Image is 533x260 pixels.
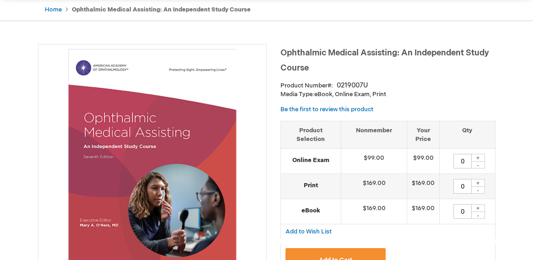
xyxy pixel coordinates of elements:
div: - [471,186,485,194]
a: Be the first to review this product [280,106,373,113]
input: Qty [453,154,472,168]
strong: Print [285,181,337,190]
th: Your Price [407,121,440,148]
th: Nonmember [341,121,407,148]
span: Add to Wish List [285,228,332,235]
td: $99.00 [341,149,407,174]
div: - [471,161,485,168]
td: $169.00 [407,174,440,199]
th: Qty [440,121,495,148]
td: $169.00 [341,199,407,224]
td: $169.00 [341,174,407,199]
input: Qty [453,204,472,219]
div: - [471,211,485,219]
td: $169.00 [407,199,440,224]
p: eBook, Online Exam, Print [280,90,495,99]
a: Add to Wish List [285,227,332,235]
div: + [471,154,485,162]
th: Product Selection [281,121,341,148]
strong: Media Type: [280,91,314,98]
span: Ophthalmic Medical Assisting: An Independent Study Course [280,48,489,73]
div: + [471,204,485,212]
div: 0219007U [337,81,368,90]
a: Home [45,6,62,13]
input: Qty [453,179,472,194]
td: $99.00 [407,149,440,174]
strong: Ophthalmic Medical Assisting: An Independent Study Course [72,6,251,13]
strong: Online Exam [285,156,337,165]
strong: Product Number [280,82,333,89]
div: + [471,179,485,187]
strong: eBook [285,206,337,215]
